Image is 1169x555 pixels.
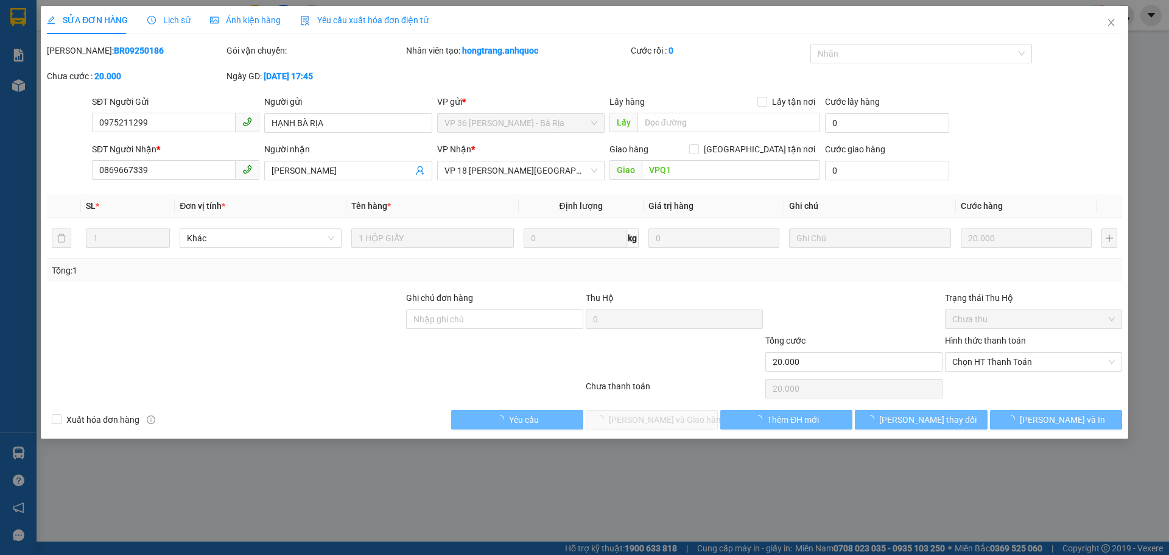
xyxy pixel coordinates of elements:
[210,15,281,25] span: Ảnh kiện hàng
[648,228,779,248] input: 0
[300,15,429,25] span: Yêu cầu xuất hóa đơn điện tử
[699,143,820,156] span: [GEOGRAPHIC_DATA] tận nơi
[415,166,425,175] span: user-add
[1006,415,1020,423] span: loading
[496,415,509,423] span: loading
[961,201,1003,211] span: Cước hàng
[47,69,224,83] div: Chưa cước :
[242,164,252,174] span: phone
[226,44,404,57] div: Gói vận chuyển:
[584,380,764,401] div: Chưa thanh toán
[560,201,603,211] span: Định lượng
[609,97,645,107] span: Lấy hàng
[180,201,225,211] span: Đơn vị tính
[300,16,310,26] img: icon
[990,410,1122,430] button: [PERSON_NAME] và In
[147,16,156,24] span: clock-circle
[264,95,432,108] div: Người gửi
[609,160,642,180] span: Giao
[754,415,767,423] span: loading
[509,413,539,426] span: Yêu cầu
[609,144,648,154] span: Giao hàng
[642,160,820,180] input: Dọc đường
[86,201,96,211] span: SL
[631,44,808,57] div: Cước rồi :
[406,44,628,57] div: Nhân viên tạo:
[767,413,819,426] span: Thêm ĐH mới
[52,264,451,277] div: Tổng: 1
[61,413,144,426] span: Xuất hóa đơn hàng
[720,410,852,430] button: Thêm ĐH mới
[609,113,637,132] span: Lấy
[586,293,614,303] span: Thu Hộ
[1094,6,1128,40] button: Close
[92,143,259,156] div: SĐT Người Nhận
[47,16,55,24] span: edit
[264,143,432,156] div: Người nhận
[825,113,949,133] input: Cước lấy hàng
[114,46,164,55] b: BR09250186
[767,95,820,108] span: Lấy tận nơi
[784,194,956,218] th: Ghi chú
[648,201,693,211] span: Giá trị hàng
[789,228,951,248] input: Ghi Chú
[406,309,583,329] input: Ghi chú đơn hàng
[945,291,1122,305] div: Trạng thái Thu Hộ
[242,117,252,127] span: phone
[187,229,334,247] span: Khác
[627,228,639,248] span: kg
[52,228,71,248] button: delete
[866,415,879,423] span: loading
[351,228,513,248] input: VD: Bàn, Ghế
[879,413,977,426] span: [PERSON_NAME] thay đổi
[444,114,597,132] span: VP 36 Lê Thành Duy - Bà Rịa
[147,15,191,25] span: Lịch sử
[855,410,987,430] button: [PERSON_NAME] thay đổi
[210,16,219,24] span: picture
[264,71,313,81] b: [DATE] 17:45
[47,15,128,25] span: SỬA ĐƠN HÀNG
[1101,228,1117,248] button: plus
[47,44,224,57] div: [PERSON_NAME]:
[765,336,806,345] span: Tổng cước
[825,161,949,180] input: Cước giao hàng
[669,46,673,55] b: 0
[952,310,1115,328] span: Chưa thu
[437,95,605,108] div: VP gửi
[825,144,885,154] label: Cước giao hàng
[825,97,880,107] label: Cước lấy hàng
[94,71,121,81] b: 20.000
[451,410,583,430] button: Yêu cầu
[147,415,155,424] span: info-circle
[637,113,820,132] input: Dọc đường
[444,161,597,180] span: VP 18 Nguyễn Thái Bình - Quận 1
[351,201,391,211] span: Tên hàng
[92,95,259,108] div: SĐT Người Gửi
[462,46,538,55] b: hongtrang.anhquoc
[586,410,718,430] button: [PERSON_NAME] và Giao hàng
[952,353,1115,371] span: Chọn HT Thanh Toán
[945,336,1026,345] label: Hình thức thanh toán
[1020,413,1105,426] span: [PERSON_NAME] và In
[1106,18,1116,27] span: close
[961,228,1092,248] input: 0
[437,144,471,154] span: VP Nhận
[226,69,404,83] div: Ngày GD:
[406,293,473,303] label: Ghi chú đơn hàng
